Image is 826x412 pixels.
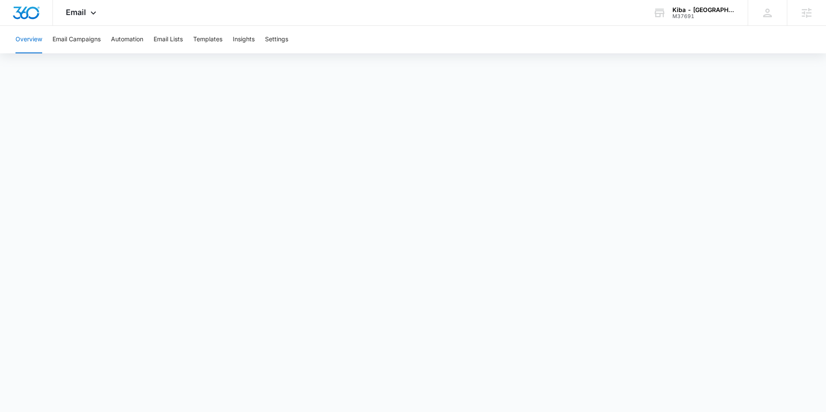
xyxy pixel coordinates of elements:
button: Templates [193,26,222,53]
button: Overview [15,26,42,53]
div: account name [672,6,735,13]
span: Email [66,8,86,17]
button: Settings [265,26,288,53]
div: account id [672,13,735,19]
button: Automation [111,26,143,53]
button: Email Lists [154,26,183,53]
button: Email Campaigns [52,26,101,53]
button: Insights [233,26,255,53]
